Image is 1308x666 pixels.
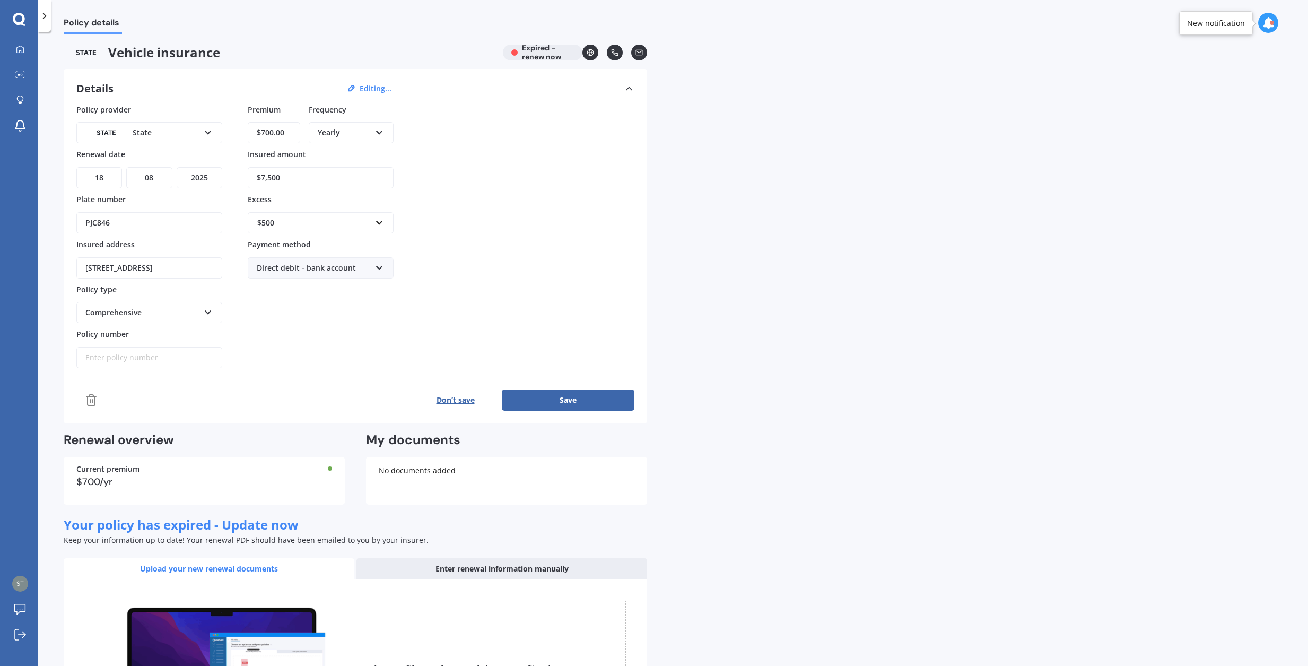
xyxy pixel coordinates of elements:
div: New notification [1187,18,1245,29]
span: Policy provider [76,104,131,114]
span: Your policy has expired - Update now [64,516,299,533]
span: Renewal date [76,149,125,159]
span: Insured amount [248,149,306,159]
span: Insured address [76,239,135,249]
input: Enter amount [248,167,394,188]
img: 6f5eab0bc83cf20a624b7e6e6d55e8da [12,576,28,592]
div: $500 [257,217,371,229]
button: Editing... [356,84,395,93]
div: Current premium [76,465,332,473]
span: Frequency [309,104,346,114]
button: Don’t save [409,390,502,411]
input: Enter address [76,257,222,279]
span: Premium [248,104,281,114]
div: Upload your new renewal documents [64,558,354,579]
input: Enter plate number [76,212,222,233]
span: Payment method [248,239,311,249]
span: Vehicle insurance [64,45,494,60]
div: No documents added [366,457,647,505]
div: $700/yr [76,477,332,487]
img: State-text-1.webp [64,45,108,60]
span: Keep your information up to date! Your renewal PDF should have been emailed to you by your insurer. [64,535,429,545]
span: Plate number [76,194,126,204]
h2: My documents [366,432,460,448]
input: Enter amount [248,122,300,143]
span: Policy details [64,18,122,32]
button: Save [502,390,634,411]
h3: Details [76,82,114,96]
div: Comprehensive [85,307,199,318]
h2: Renewal overview [64,432,345,448]
span: Policy type [76,284,117,294]
div: Direct debit - bank account [257,262,371,274]
span: Policy number [76,329,129,339]
div: Yearly [318,127,371,139]
div: Enter renewal information manually [356,558,647,579]
img: State-text-1.webp [85,125,127,140]
span: Excess [248,194,272,204]
input: Enter policy number [76,347,222,368]
div: State [85,127,199,139]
